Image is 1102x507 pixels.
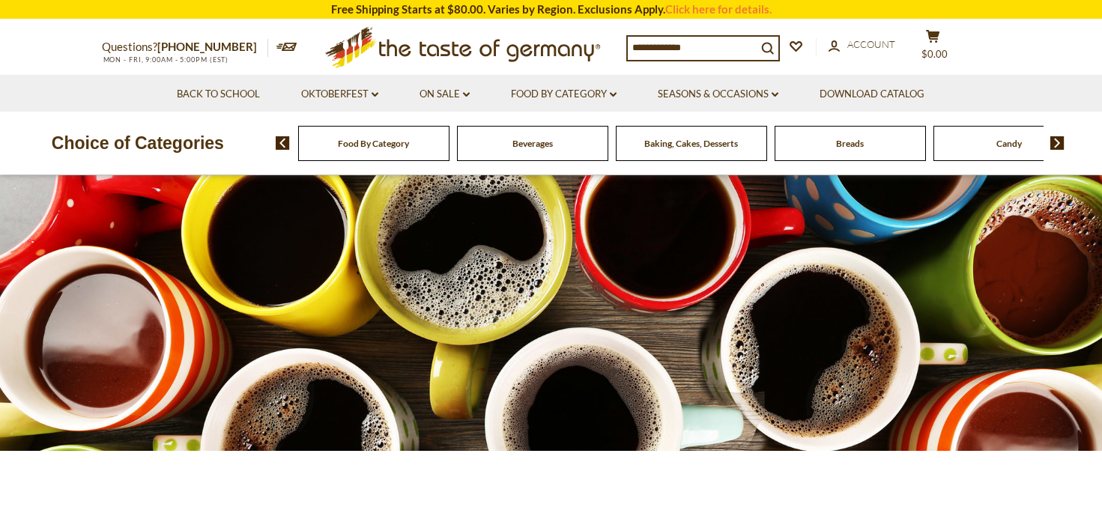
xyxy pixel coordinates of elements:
[836,138,864,149] a: Breads
[820,86,924,103] a: Download Catalog
[420,86,470,103] a: On Sale
[511,86,617,103] a: Food By Category
[658,86,778,103] a: Seasons & Occasions
[665,2,772,16] a: Click here for details.
[177,86,260,103] a: Back to School
[338,138,409,149] a: Food By Category
[1050,136,1065,150] img: next arrow
[157,40,257,53] a: [PHONE_NUMBER]
[921,48,948,60] span: $0.00
[829,37,895,53] a: Account
[996,138,1022,149] a: Candy
[301,86,378,103] a: Oktoberfest
[512,138,553,149] a: Beverages
[847,38,895,50] span: Account
[102,37,268,57] p: Questions?
[911,29,956,67] button: $0.00
[102,55,229,64] span: MON - FRI, 9:00AM - 5:00PM (EST)
[276,136,290,150] img: previous arrow
[644,138,738,149] a: Baking, Cakes, Desserts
